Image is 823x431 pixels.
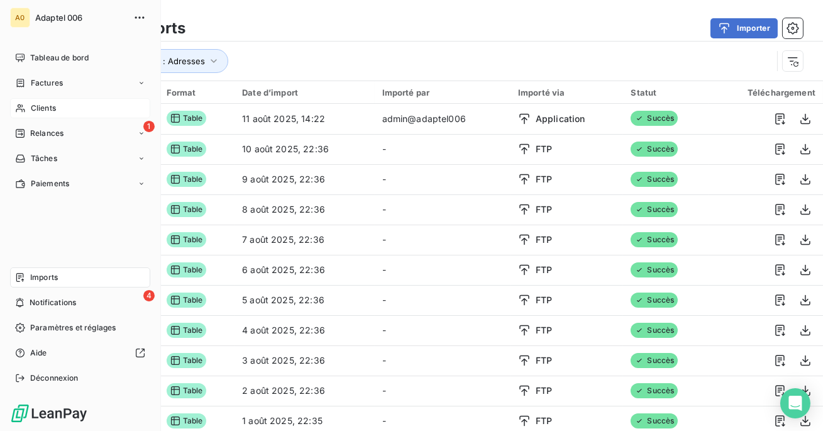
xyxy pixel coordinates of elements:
span: Paiements [31,178,69,189]
td: 7 août 2025, 22:36 [235,225,374,255]
a: Paiements [10,174,150,194]
span: Tableau de bord [30,52,89,64]
span: FTP [536,354,552,367]
a: Factures [10,73,150,93]
span: FTP [536,384,552,397]
span: FTP [536,324,552,337]
span: FTP [536,233,552,246]
span: Table [167,202,207,217]
span: FTP [536,264,552,276]
span: Succès [631,413,678,428]
td: 11 août 2025, 14:22 [235,104,374,134]
td: - [375,194,511,225]
span: Clients [31,103,56,114]
span: FTP [536,143,552,155]
td: admin@adaptel006 [375,104,511,134]
span: Table [167,323,207,338]
span: Table [167,142,207,157]
td: - [375,345,511,376]
td: - [375,134,511,164]
a: Tâches [10,148,150,169]
td: - [375,285,511,315]
span: Table [167,172,207,187]
span: Succès [631,172,678,187]
span: Succès [631,202,678,217]
span: Succès [631,111,678,126]
a: Imports [10,267,150,288]
span: Notifications [30,297,76,308]
span: 4 [143,290,155,301]
span: Table [167,353,207,368]
span: Succès [631,353,678,368]
td: 4 août 2025, 22:36 [235,315,374,345]
div: Statut [631,87,701,98]
a: Clients [10,98,150,118]
td: 3 août 2025, 22:36 [235,345,374,376]
a: Aide [10,343,150,363]
span: FTP [536,294,552,306]
span: Table [167,262,207,277]
a: Paramètres et réglages [10,318,150,338]
div: Téléchargement [716,87,815,98]
div: Format [167,87,228,98]
span: Succès [631,323,678,338]
button: Importer [710,18,778,38]
td: 5 août 2025, 22:36 [235,285,374,315]
span: Relances [30,128,64,139]
span: Factures [31,77,63,89]
span: Application [536,113,585,125]
span: FTP [536,203,552,216]
span: Succès [631,262,678,277]
td: - [375,225,511,255]
span: Table [167,413,207,428]
td: - [375,315,511,345]
td: - [375,376,511,406]
td: 6 août 2025, 22:36 [235,255,374,285]
span: Tâches [31,153,57,164]
div: Importé via [518,87,616,98]
span: FTP [536,415,552,427]
img: Logo LeanPay [10,403,88,423]
td: - [375,164,511,194]
span: Aide [30,347,47,359]
span: Table [167,232,207,247]
span: Adaptel 006 [35,13,126,23]
span: Imports [30,272,58,283]
td: 2 août 2025, 22:36 [235,376,374,406]
span: Paramètres et réglages [30,322,116,333]
span: Déconnexion [30,372,79,384]
span: Succès [631,232,678,247]
div: A0 [10,8,30,28]
td: 9 août 2025, 22:36 [235,164,374,194]
span: 1 [143,121,155,132]
span: Table [167,293,207,308]
span: Succès [631,383,678,398]
a: 1Relances [10,123,150,143]
td: 10 août 2025, 22:36 [235,134,374,164]
span: Table [167,383,207,398]
span: Table [167,111,207,126]
div: Open Intercom Messenger [780,388,810,418]
div: Importé par [382,87,503,98]
a: Tableau de bord [10,48,150,68]
td: - [375,255,511,285]
span: Succès [631,142,678,157]
span: Succès [631,293,678,308]
div: Date d’import [242,87,367,98]
span: FTP [536,173,552,186]
td: 8 août 2025, 22:36 [235,194,374,225]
